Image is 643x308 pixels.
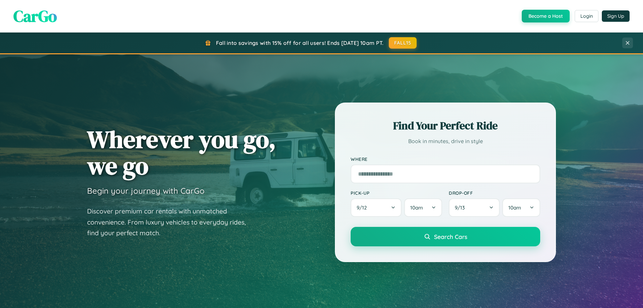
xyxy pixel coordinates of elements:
[13,5,57,27] span: CarGo
[410,204,423,211] span: 10am
[351,198,402,217] button: 9/12
[404,198,442,217] button: 10am
[602,10,630,22] button: Sign Up
[351,136,540,146] p: Book in minutes, drive in style
[502,198,540,217] button: 10am
[351,227,540,246] button: Search Cars
[575,10,598,22] button: Login
[455,204,468,211] span: 9 / 13
[389,37,417,49] button: FALL15
[508,204,521,211] span: 10am
[522,10,570,22] button: Become a Host
[87,186,205,196] h3: Begin your journey with CarGo
[87,126,276,179] h1: Wherever you go, we go
[351,190,442,196] label: Pick-up
[216,40,384,46] span: Fall into savings with 15% off for all users! Ends [DATE] 10am PT.
[87,206,255,239] p: Discover premium car rentals with unmatched convenience. From luxury vehicles to everyday rides, ...
[449,198,500,217] button: 9/13
[449,190,540,196] label: Drop-off
[434,233,467,240] span: Search Cars
[351,156,540,162] label: Where
[351,118,540,133] h2: Find Your Perfect Ride
[357,204,370,211] span: 9 / 12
